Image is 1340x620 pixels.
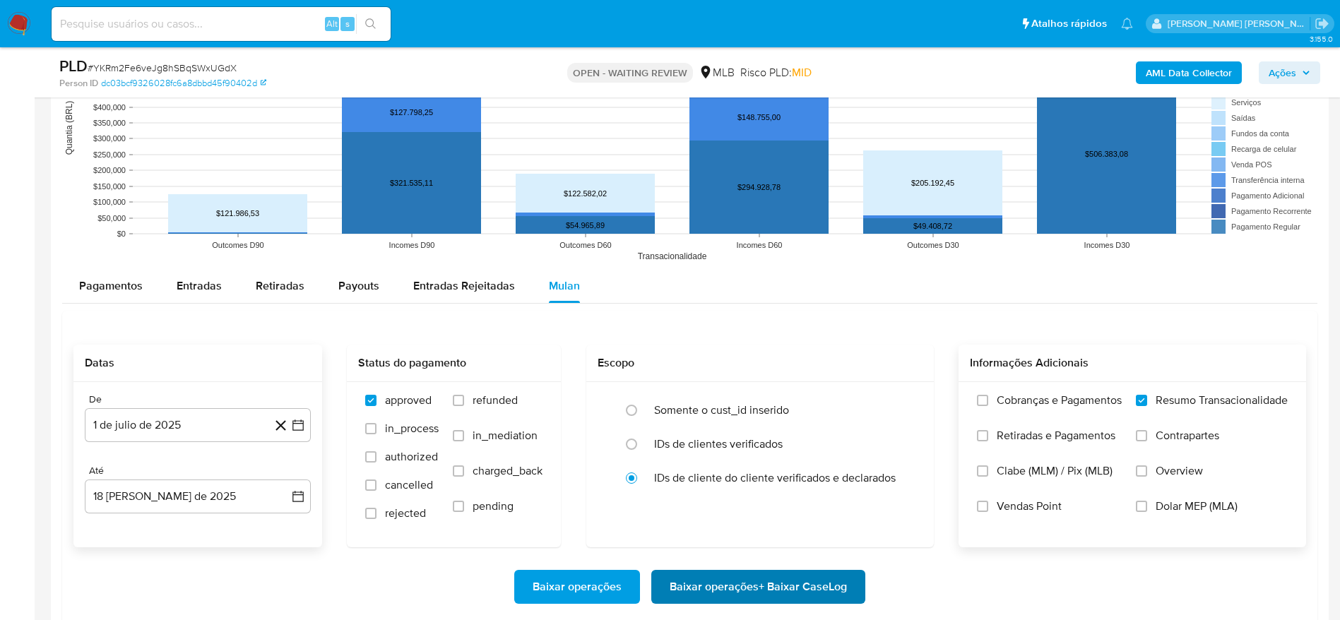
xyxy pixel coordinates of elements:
span: # YKRm2Fe6veJg8hSBqSWxUGdX [88,61,237,75]
p: OPEN - WAITING REVIEW [567,63,693,83]
a: dc03bcf9326028fc6a8dbbd45f90402d [101,77,266,90]
span: Risco PLD: [740,65,812,81]
span: s [345,17,350,30]
span: 3.155.0 [1310,33,1333,44]
button: Ações [1259,61,1320,84]
button: AML Data Collector [1136,61,1242,84]
span: Atalhos rápidos [1031,16,1107,31]
span: Ações [1269,61,1296,84]
b: AML Data Collector [1146,61,1232,84]
span: Alt [326,17,338,30]
button: search-icon [356,14,385,34]
b: Person ID [59,77,98,90]
div: MLB [699,65,735,81]
a: Sair [1315,16,1329,31]
span: MID [792,64,812,81]
input: Pesquise usuários ou casos... [52,15,391,33]
b: PLD [59,54,88,77]
p: lucas.santiago@mercadolivre.com [1168,17,1310,30]
a: Notificações [1121,18,1133,30]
